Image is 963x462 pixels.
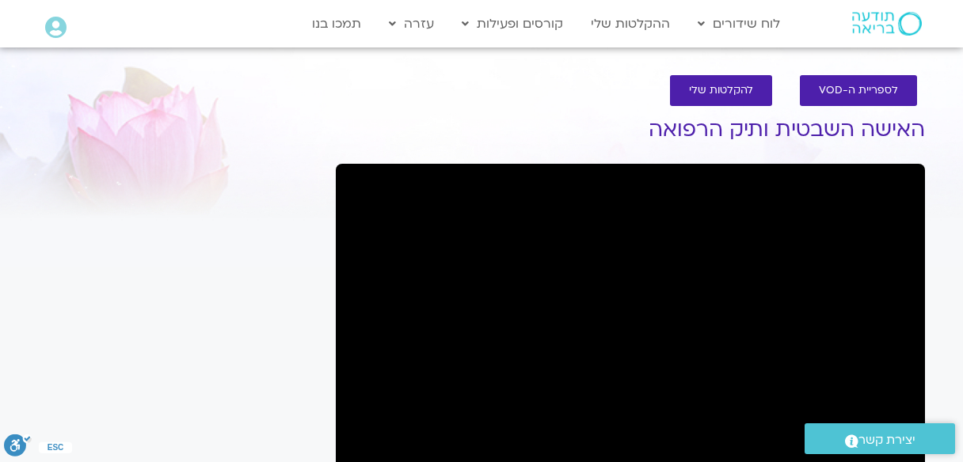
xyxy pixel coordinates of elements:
[336,118,925,142] h1: האישה השבטית ותיק הרפואה
[689,85,753,97] span: להקלטות שלי
[670,75,772,106] a: להקלטות שלי
[852,12,922,36] img: תודעה בריאה
[800,75,917,106] a: לספריית ה-VOD
[819,85,898,97] span: לספריית ה-VOD
[690,9,788,39] a: לוח שידורים
[805,423,955,454] a: יצירת קשר
[381,9,442,39] a: עזרה
[858,430,915,451] span: יצירת קשר
[304,9,369,39] a: תמכו בנו
[454,9,571,39] a: קורסים ופעילות
[583,9,678,39] a: ההקלטות שלי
